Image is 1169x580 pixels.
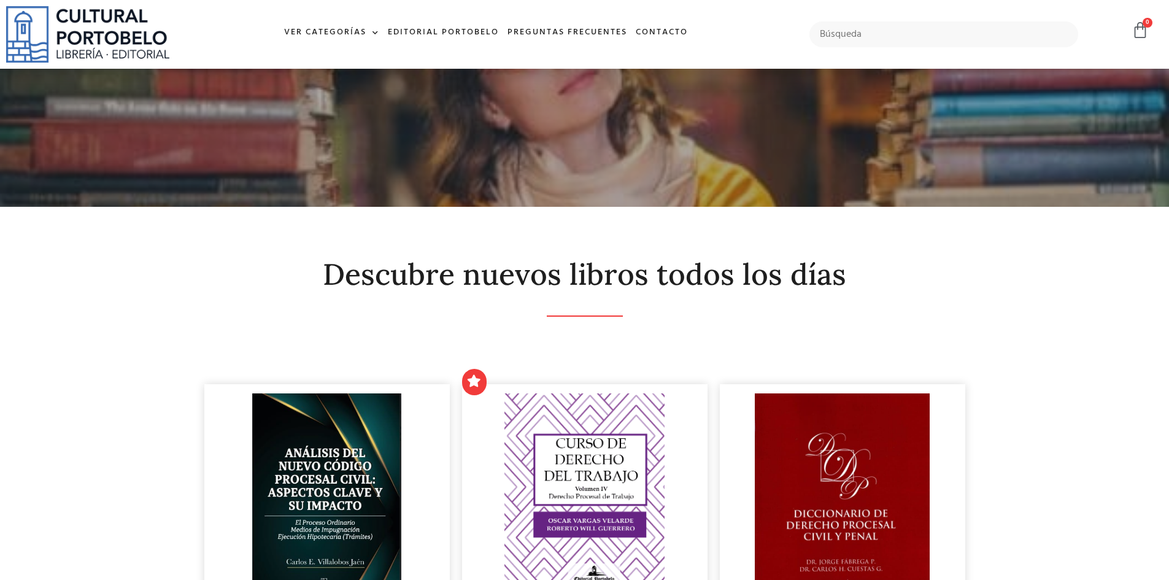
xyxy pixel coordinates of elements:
[631,20,692,46] a: Contacto
[1132,21,1149,39] a: 0
[1143,18,1152,28] span: 0
[503,20,631,46] a: Preguntas frecuentes
[204,258,965,291] h2: Descubre nuevos libros todos los días
[384,20,503,46] a: Editorial Portobelo
[809,21,1079,47] input: Búsqueda
[280,20,384,46] a: Ver Categorías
